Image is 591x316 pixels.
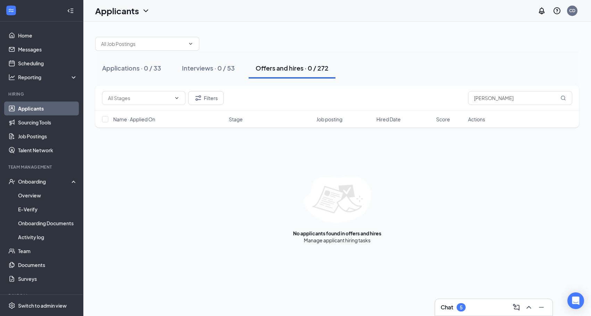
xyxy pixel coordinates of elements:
[18,115,77,129] a: Sourcing Tools
[537,303,546,311] svg: Minimize
[8,178,15,185] svg: UserCheck
[18,216,77,230] a: Onboarding Documents
[194,94,202,102] svg: Filter
[188,91,224,105] button: Filter Filters
[293,230,381,237] div: No applicants found in offers and hires
[303,176,371,223] img: empty-state
[101,40,185,48] input: All Job Postings
[553,7,561,15] svg: QuestionInfo
[18,143,77,157] a: Talent Network
[8,7,15,14] svg: WorkstreamLogo
[18,42,77,56] a: Messages
[182,64,235,72] div: Interviews · 0 / 53
[18,272,77,286] a: Surveys
[18,188,77,202] a: Overview
[460,305,463,310] div: 5
[188,41,193,47] svg: ChevronDown
[18,129,77,143] a: Job Postings
[229,116,243,123] span: Stage
[316,116,342,123] span: Job posting
[18,258,77,272] a: Documents
[560,95,566,101] svg: MagnifyingGlass
[8,91,76,97] div: Hiring
[18,102,77,115] a: Applicants
[18,230,77,244] a: Activity log
[567,292,584,309] div: Open Intercom Messenger
[102,64,161,72] div: Applications · 0 / 33
[536,302,547,313] button: Minimize
[18,178,72,185] div: Onboarding
[18,74,78,81] div: Reporting
[108,94,171,102] input: All Stages
[441,303,453,311] h3: Chat
[18,56,77,70] a: Scheduling
[142,7,150,15] svg: ChevronDown
[468,91,572,105] input: Search in offers and hires
[538,7,546,15] svg: Notifications
[174,95,180,101] svg: ChevronDown
[256,64,328,72] div: Offers and hires · 0 / 272
[8,293,76,299] div: Payroll
[18,29,77,42] a: Home
[436,116,450,123] span: Score
[512,303,521,311] svg: ComposeMessage
[569,8,575,14] div: CD
[376,116,401,123] span: Hired Date
[67,7,74,14] svg: Collapse
[304,237,371,244] div: Manage applicant hiring tasks
[8,302,15,309] svg: Settings
[18,202,77,216] a: E-Verify
[113,116,155,123] span: Name · Applied On
[18,302,67,309] div: Switch to admin view
[8,74,15,81] svg: Analysis
[468,116,485,123] span: Actions
[523,302,534,313] button: ChevronUp
[511,302,522,313] button: ComposeMessage
[525,303,533,311] svg: ChevronUp
[95,5,139,17] h1: Applicants
[8,164,76,170] div: Team Management
[18,244,77,258] a: Team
